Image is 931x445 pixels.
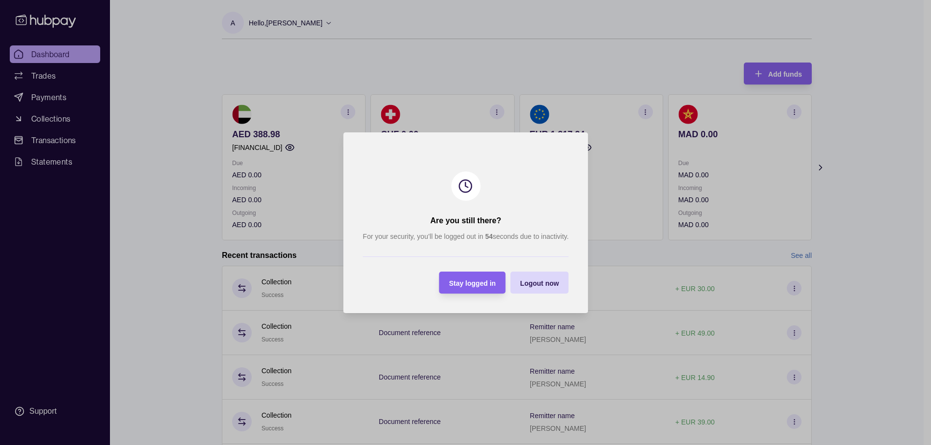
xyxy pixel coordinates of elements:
span: Stay logged in [449,279,496,287]
span: Logout now [520,279,559,287]
h2: Are you still there? [430,215,501,226]
p: For your security, you’ll be logged out in seconds due to inactivity. [363,231,568,242]
strong: 54 [485,233,493,240]
button: Stay logged in [439,272,505,294]
button: Logout now [510,272,568,294]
